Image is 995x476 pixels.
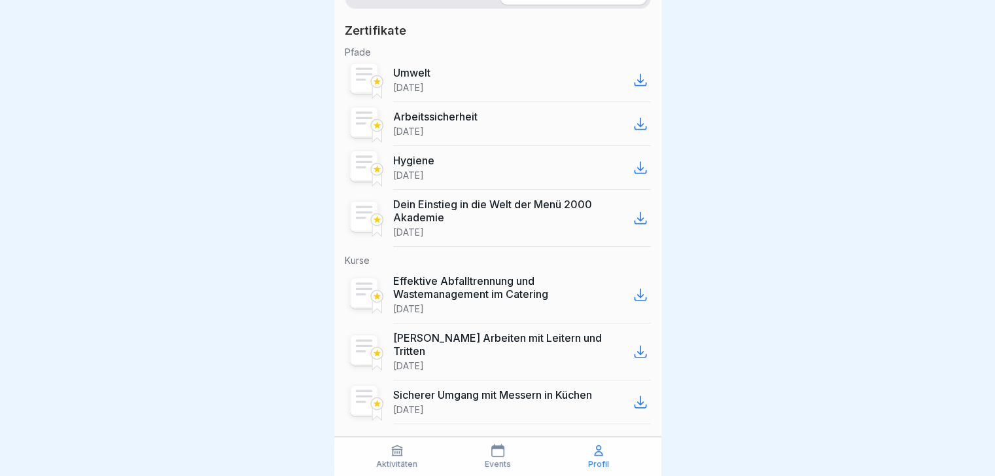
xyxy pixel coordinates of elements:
p: [DATE] [393,360,424,372]
p: [PERSON_NAME] Arbeiten mit Leitern und Tritten [393,331,630,357]
p: [DATE] [393,227,424,238]
p: Kurse [345,255,651,266]
p: [DATE] [393,303,424,315]
p: Aktivitäten [376,460,417,469]
p: Umwelt [393,66,430,79]
p: [DATE] [393,170,424,181]
p: [DATE] [393,82,424,94]
p: Dein Einstieg in die Welt der Menü 2000 Akademie [393,198,630,224]
p: Pfade [345,46,651,58]
p: Zertifikate [345,23,406,39]
p: Effektive Abfalltrennung und Wastemanagement im Catering [393,274,630,301]
p: Sicherer Umgang mit Messern in Küchen [393,388,592,401]
p: [DATE] [393,126,424,137]
p: Arbeitssicherheit [393,110,478,123]
p: Hygiene [393,154,434,167]
p: [DATE] [393,404,424,416]
p: Events [485,460,511,469]
p: Profil [588,460,609,469]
